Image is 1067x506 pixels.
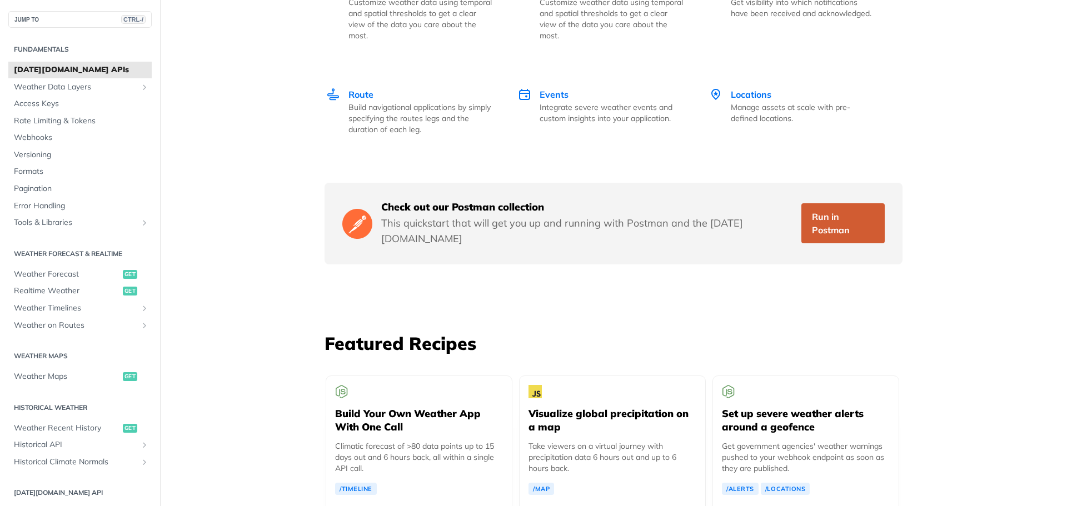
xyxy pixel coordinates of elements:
p: This quickstart that will get you up and running with Postman and the [DATE][DOMAIN_NAME] [381,216,792,247]
span: Locations [731,89,771,100]
a: /Locations [761,483,810,495]
a: Formats [8,163,152,180]
span: Historical Climate Normals [14,457,137,468]
span: Weather Forecast [14,269,120,280]
span: Rate Limiting & Tokens [14,116,149,127]
span: get [123,372,137,381]
a: Versioning [8,147,152,163]
a: Realtime Weatherget [8,283,152,299]
span: Weather on Routes [14,320,137,331]
a: Tools & LibrariesShow subpages for Tools & Libraries [8,214,152,231]
a: /Alerts [722,483,759,495]
img: Locations [709,88,722,101]
span: Tools & Libraries [14,217,137,228]
span: Access Keys [14,98,149,109]
p: Get government agencies' weather warnings pushed to your webhook endpoint as soon as they are pub... [722,440,890,474]
span: Formats [14,166,149,177]
a: Access Keys [8,96,152,112]
button: Show subpages for Weather Timelines [140,304,149,313]
a: Locations Locations Manage assets at scale with pre-defined locations. [697,64,888,158]
span: Weather Timelines [14,303,137,314]
h5: Set up severe weather alerts around a geofence [722,407,890,434]
a: Run in Postman [801,203,885,243]
img: Postman Logo [342,207,372,240]
h2: Weather Forecast & realtime [8,249,152,259]
a: Historical APIShow subpages for Historical API [8,437,152,453]
a: [DATE][DOMAIN_NAME] APIs [8,62,152,78]
a: Webhooks [8,129,152,146]
a: Error Handling [8,198,152,214]
span: Webhooks [14,132,149,143]
span: Versioning [14,149,149,161]
span: get [123,270,137,279]
span: Weather Recent History [14,423,120,434]
span: get [123,287,137,295]
button: Show subpages for Weather on Routes [140,321,149,330]
a: Events Events Integrate severe weather events and custom insights into your application. [506,64,697,158]
span: Historical API [14,439,137,450]
span: Weather Maps [14,371,120,382]
h5: Check out our Postman collection [381,201,792,214]
span: [DATE][DOMAIN_NAME] APIs [14,64,149,76]
span: get [123,424,137,433]
span: Pagination [14,183,149,194]
a: Weather Data LayersShow subpages for Weather Data Layers [8,79,152,96]
p: Take viewers on a virtual journey with precipitation data 6 hours out and up to 6 hours back. [528,440,696,474]
button: Show subpages for Tools & Libraries [140,218,149,227]
h5: Build Your Own Weather App With One Call [335,407,503,434]
span: Error Handling [14,201,149,212]
p: Integrate severe weather events and custom insights into your application. [540,102,685,124]
h2: Historical Weather [8,403,152,413]
span: Realtime Weather [14,285,120,297]
img: Route [327,88,340,101]
a: Weather on RoutesShow subpages for Weather on Routes [8,317,152,334]
button: Show subpages for Historical API [140,440,149,449]
span: Weather Data Layers [14,82,137,93]
a: Rate Limiting & Tokens [8,113,152,129]
a: Route Route Build navigational applications by simply specifying the routes legs and the duration... [326,64,506,158]
a: Weather TimelinesShow subpages for Weather Timelines [8,300,152,317]
img: Events [518,88,531,101]
p: Climatic forecast of >80 data points up to 15 days out and 6 hours back, all within a single API ... [335,440,503,474]
p: Build navigational applications by simply specifying the routes legs and the duration of each leg. [348,102,493,135]
h5: Visualize global precipitation on a map [528,407,696,434]
span: CTRL-/ [121,15,146,24]
button: JUMP TOCTRL-/ [8,11,152,28]
a: /Map [528,483,554,495]
span: Events [540,89,569,100]
p: Manage assets at scale with pre-defined locations. [731,102,876,124]
a: Historical Climate NormalsShow subpages for Historical Climate Normals [8,454,152,470]
a: Weather Mapsget [8,368,152,385]
h2: Fundamentals [8,44,152,54]
button: Show subpages for Weather Data Layers [140,83,149,92]
button: Show subpages for Historical Climate Normals [140,458,149,467]
a: Weather Recent Historyget [8,420,152,437]
h2: [DATE][DOMAIN_NAME] API [8,488,152,498]
span: Route [348,89,373,100]
h3: Featured Recipes [325,331,903,355]
a: /Timeline [335,483,377,495]
h2: Weather Maps [8,351,152,361]
a: Weather Forecastget [8,266,152,283]
a: Pagination [8,181,152,197]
